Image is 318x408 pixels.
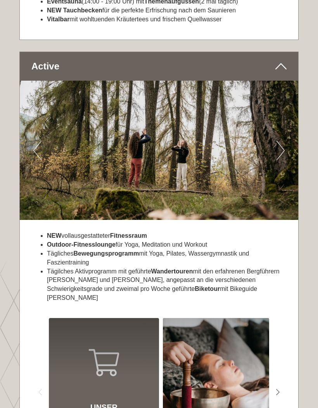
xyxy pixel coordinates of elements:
[47,232,61,239] strong: NEW
[20,52,298,81] div: Active
[47,7,102,14] strong: NEW Tauchbecken
[47,232,287,240] li: vollausgestatteter
[195,285,220,292] strong: Biketour
[47,15,287,24] li: mit wohltuenden Kräutertees und frischem Quellwasser
[110,232,147,239] strong: Fitnessraum
[73,250,139,257] strong: Bewegungsprogramm
[47,6,287,15] li: für die perfekte Erfrischung nach dem Saunieren
[277,141,285,160] button: Next
[47,16,69,22] strong: Vitalbar
[47,241,116,248] strong: Outdoor-Fitnesslounge
[33,141,41,160] button: Previous
[47,240,287,249] li: für Yoga, Meditation und Workout
[31,383,49,401] div: Previous slide
[47,267,287,303] li: Tägilches Aktivprogramm mit geführte mit den erfahrenen Bergführern [PERSON_NAME] und [PERSON_NAM...
[47,249,287,267] li: Tägliches mit Yoga, Pilates, Wassergymnastik und Faszientraining
[151,268,193,275] strong: Wandertouren
[269,383,287,401] div: Next slide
